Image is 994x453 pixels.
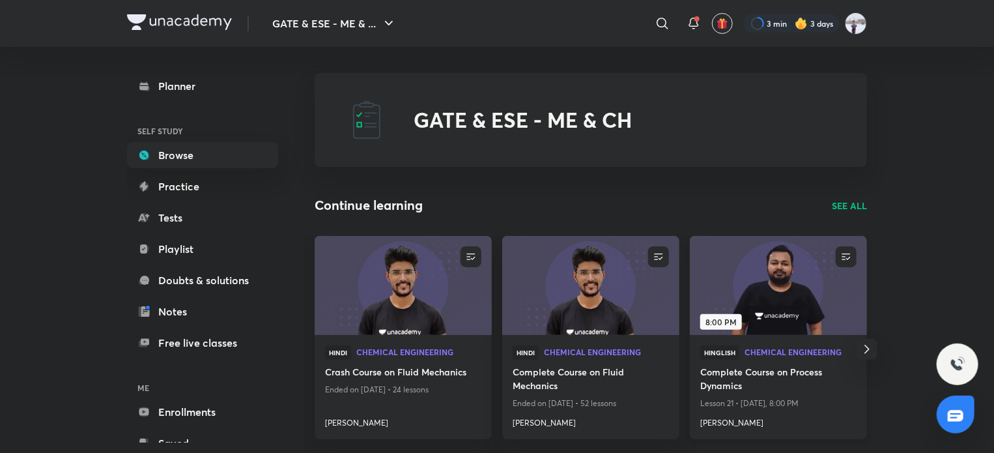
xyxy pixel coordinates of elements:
img: Nikhil [845,12,867,35]
p: Ended on [DATE] • 24 lessons [325,381,481,398]
button: avatar [712,13,733,34]
img: new-thumbnail [500,235,681,336]
a: Chemical Engineering [745,348,857,357]
img: ttu [950,357,965,372]
a: Chemical Engineering [356,348,481,357]
a: Enrollments [127,399,278,425]
a: Notes [127,299,278,325]
p: Lesson 21 • [DATE], 8:00 PM [700,395,857,412]
a: Company Logo [127,14,232,33]
img: new-thumbnail [688,235,868,336]
a: new-thumbnail [315,236,492,335]
a: Chemical Engineering [544,348,669,357]
a: new-thumbnail8:00 PM [690,236,867,335]
span: Chemical Engineering [745,348,857,356]
a: Free live classes [127,330,278,356]
a: Planner [127,73,278,99]
h2: Continue learning [315,196,423,215]
img: Company Logo [127,14,232,30]
span: Hindi [325,345,351,360]
a: [PERSON_NAME] [700,412,857,429]
a: Complete Course on Process Dynamics [700,365,857,395]
a: Doubts & solutions [127,267,278,293]
a: Practice [127,173,278,199]
a: Playlist [127,236,278,262]
a: new-thumbnail [502,236,679,335]
a: Crash Course on Fluid Mechanics [325,365,481,381]
button: GATE & ESE - ME & ... [264,10,405,37]
a: SEE ALL [832,199,867,212]
img: avatar [717,18,728,29]
h6: ME [127,377,278,399]
a: [PERSON_NAME] [325,412,481,429]
a: [PERSON_NAME] [513,412,669,429]
h2: GATE & ESE - ME & CH [414,108,632,132]
span: 8:00 PM [700,314,742,330]
span: Chemical Engineering [356,348,481,356]
p: Ended on [DATE] • 52 lessons [513,395,669,412]
img: new-thumbnail [313,235,493,336]
img: GATE & ESE - ME & CH [346,99,388,141]
span: Chemical Engineering [544,348,669,356]
img: streak [795,17,808,30]
a: Browse [127,142,278,168]
h6: SELF STUDY [127,120,278,142]
span: Hindi [513,345,539,360]
a: Tests [127,205,278,231]
span: Hinglish [700,345,739,360]
a: Complete Course on Fluid Mechanics [513,365,669,395]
